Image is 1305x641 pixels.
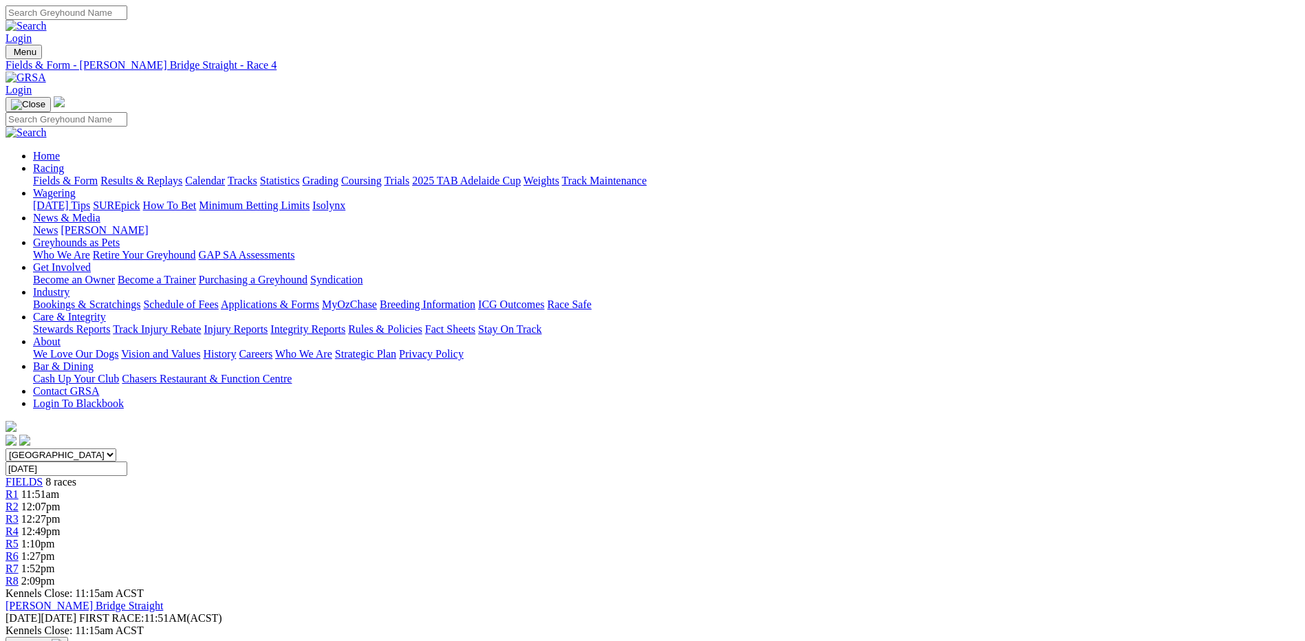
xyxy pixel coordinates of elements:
img: twitter.svg [19,435,30,446]
img: Search [6,127,47,139]
a: Chasers Restaurant & Function Centre [122,373,292,384]
a: How To Bet [143,199,197,211]
a: MyOzChase [322,298,377,310]
a: 2025 TAB Adelaide Cup [412,175,521,186]
a: About [33,336,61,347]
a: Rules & Policies [348,323,422,335]
a: Racing [33,162,64,174]
a: R6 [6,550,19,562]
span: 12:49pm [21,525,61,537]
a: Fields & Form [33,175,98,186]
a: Strategic Plan [335,348,396,360]
a: Careers [239,348,272,360]
a: R7 [6,563,19,574]
a: Weights [524,175,559,186]
a: Schedule of Fees [143,298,218,310]
a: Greyhounds as Pets [33,237,120,248]
a: Grading [303,175,338,186]
a: SUREpick [93,199,140,211]
div: Greyhounds as Pets [33,249,1299,261]
span: 1:10pm [21,538,55,550]
a: R2 [6,501,19,512]
a: We Love Our Dogs [33,348,118,360]
a: Become a Trainer [118,274,196,285]
a: Login [6,84,32,96]
a: Isolynx [312,199,345,211]
a: R1 [6,488,19,500]
a: Syndication [310,274,363,285]
a: Get Involved [33,261,91,273]
a: Breeding Information [380,298,475,310]
input: Search [6,112,127,127]
span: FIRST RACE: [79,612,144,624]
a: Integrity Reports [270,323,345,335]
a: Cash Up Your Club [33,373,119,384]
a: Purchasing a Greyhound [199,274,308,285]
span: 1:27pm [21,550,55,562]
a: Minimum Betting Limits [199,199,310,211]
div: Kennels Close: 11:15am ACST [6,624,1299,637]
a: Wagering [33,187,76,199]
img: GRSA [6,72,46,84]
a: R5 [6,538,19,550]
a: Vision and Values [121,348,200,360]
a: Who We Are [275,348,332,360]
a: ICG Outcomes [478,298,544,310]
a: Bar & Dining [33,360,94,372]
a: History [203,348,236,360]
a: Fields & Form - [PERSON_NAME] Bridge Straight - Race 4 [6,59,1299,72]
a: [DATE] Tips [33,199,90,211]
a: News & Media [33,212,100,224]
button: Toggle navigation [6,97,51,112]
a: Bookings & Scratchings [33,298,140,310]
a: Who We Are [33,249,90,261]
a: Become an Owner [33,274,115,285]
a: Statistics [260,175,300,186]
span: Kennels Close: 11:15am ACST [6,587,144,599]
a: FIELDS [6,476,43,488]
div: Wagering [33,199,1299,212]
a: Care & Integrity [33,311,106,323]
a: Contact GRSA [33,385,99,397]
a: Trials [384,175,409,186]
span: Menu [14,47,36,57]
a: Stay On Track [478,323,541,335]
span: R4 [6,525,19,537]
a: [PERSON_NAME] Bridge Straight [6,600,163,611]
img: Search [6,20,47,32]
a: GAP SA Assessments [199,249,295,261]
a: Login To Blackbook [33,398,124,409]
img: logo-grsa-white.png [6,421,17,432]
a: R8 [6,575,19,587]
span: R3 [6,513,19,525]
img: Close [11,99,45,110]
img: facebook.svg [6,435,17,446]
span: 12:27pm [21,513,61,525]
button: Toggle navigation [6,45,42,59]
img: logo-grsa-white.png [54,96,65,107]
span: 11:51am [21,488,59,500]
a: Login [6,32,32,44]
span: [DATE] [6,612,41,624]
span: 12:07pm [21,501,61,512]
a: News [33,224,58,236]
span: 11:51AM(ACST) [79,612,222,624]
a: Industry [33,286,69,298]
a: Race Safe [547,298,591,310]
span: 1:52pm [21,563,55,574]
a: Stewards Reports [33,323,110,335]
input: Search [6,6,127,20]
a: Tracks [228,175,257,186]
a: Track Maintenance [562,175,647,186]
div: Care & Integrity [33,323,1299,336]
a: Injury Reports [204,323,268,335]
a: Fact Sheets [425,323,475,335]
div: Get Involved [33,274,1299,286]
